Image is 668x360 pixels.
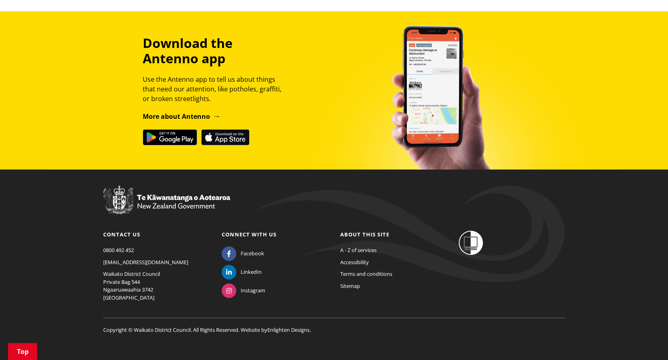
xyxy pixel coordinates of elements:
img: Shielded [459,231,483,255]
a: Enlighten Designs [267,326,310,333]
img: Download on the App Store [201,129,250,145]
a: New Zealand Government [103,204,230,211]
h3: Download the Antenno app [143,35,289,66]
a: 0800 492 452 [103,246,134,254]
a: Terms and conditions [340,270,392,277]
a: A - Z of services [340,246,377,254]
a: Top [8,343,37,360]
iframe: Messenger Launcher [631,326,660,355]
p: Waikato District Council Private Bag 544 Ngaaruawaahia 3742 [GEOGRAPHIC_DATA] [103,270,210,302]
a: [EMAIL_ADDRESS][DOMAIN_NAME] [103,259,188,266]
a: LinkedIn [222,268,262,275]
img: Get it on Google Play [143,129,197,145]
p: Use the Antenno app to tell us about things that need our attention, like potholes, graffiti, or ... [143,74,289,103]
span: LinkedIn [241,268,262,276]
span: Instagram [241,287,265,295]
a: Accessibility [340,259,369,266]
a: More about Antenno [143,112,221,121]
a: Contact us [103,231,140,238]
a: Facebook [222,250,264,257]
img: New Zealand Government [103,186,230,215]
a: Sitemap [340,282,360,290]
p: Copyright © Waikato District Council. All Rights Reserved. Website by . [103,318,565,334]
a: About this site [340,231,389,238]
span: Facebook [241,250,264,258]
a: Instagram [222,287,265,294]
a: Connect with us [222,231,277,238]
